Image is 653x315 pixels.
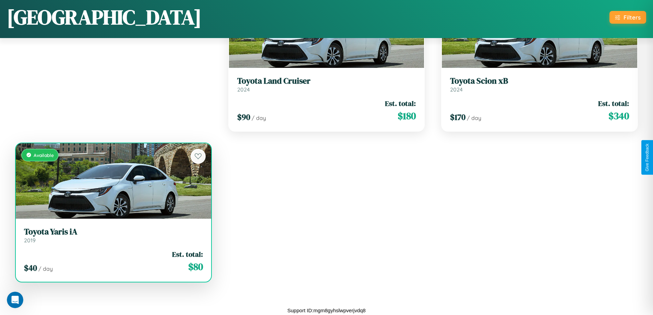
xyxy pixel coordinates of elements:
[598,98,629,108] span: Est. total:
[237,76,416,86] h3: Toyota Land Cruiser
[624,14,641,21] div: Filters
[609,11,646,24] button: Filters
[252,114,266,121] span: / day
[450,76,629,86] h3: Toyota Scion xB
[34,152,54,158] span: Available
[188,260,203,274] span: $ 80
[450,111,465,123] span: $ 170
[24,227,203,237] h3: Toyota Yaris iA
[7,3,202,31] h1: [GEOGRAPHIC_DATA]
[608,109,629,123] span: $ 340
[287,306,365,315] p: Support ID: mgm8gyhslwpverjvdq8
[172,249,203,259] span: Est. total:
[385,98,416,108] span: Est. total:
[7,292,23,308] iframe: Intercom live chat
[398,109,416,123] span: $ 180
[450,86,463,93] span: 2024
[38,265,53,272] span: / day
[237,86,250,93] span: 2024
[467,114,481,121] span: / day
[237,111,250,123] span: $ 90
[24,262,37,274] span: $ 40
[450,76,629,93] a: Toyota Scion xB2024
[645,144,650,171] div: Give Feedback
[237,76,416,93] a: Toyota Land Cruiser2024
[24,237,36,244] span: 2019
[24,227,203,244] a: Toyota Yaris iA2019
